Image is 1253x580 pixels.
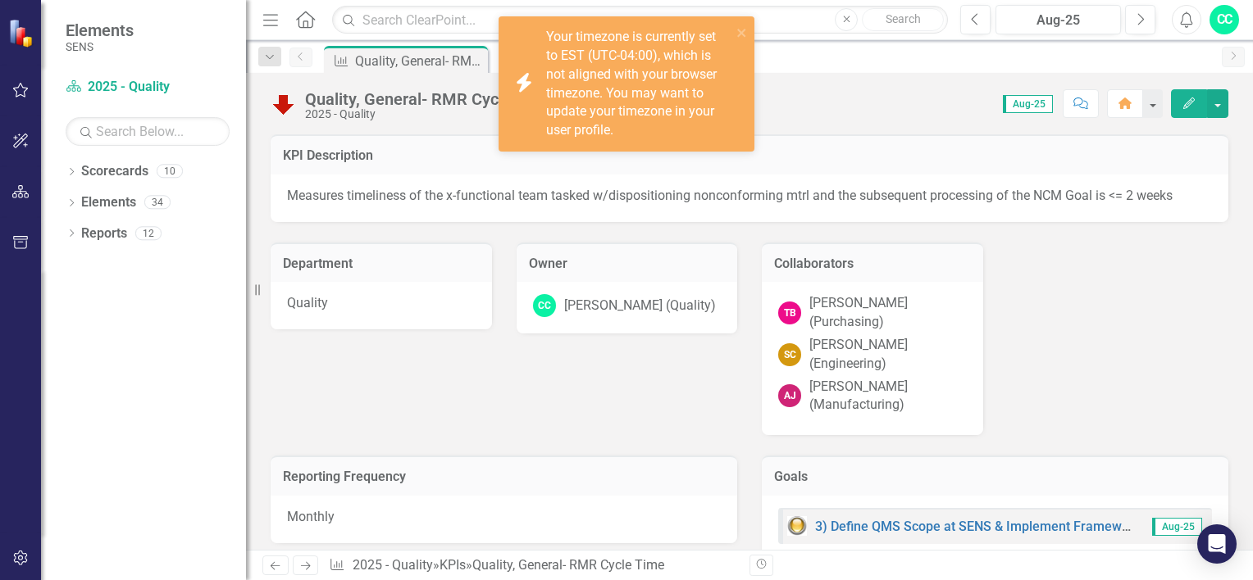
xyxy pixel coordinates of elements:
[736,23,748,42] button: close
[66,40,134,53] small: SENS
[787,516,807,536] img: Yellow: At Risk/Needs Attention
[329,556,737,575] div: » »
[809,378,967,415] div: [PERSON_NAME] (Manufacturing)
[81,193,136,212] a: Elements
[144,196,171,210] div: 34
[886,12,921,25] span: Search
[1197,524,1237,564] div: Open Intercom Messenger
[564,297,716,315] div: [PERSON_NAME] (Quality)
[287,295,328,310] span: Quality
[996,5,1121,34] button: Aug-25
[283,256,480,271] h3: Department
[1152,518,1202,536] span: Aug-25
[1003,95,1053,113] span: Aug-25
[778,384,801,407] div: AJ
[546,28,731,140] div: Your timezone is currently set to EST (UTC-04:00), which is not aligned with your browser timezon...
[283,148,1216,163] h3: KPI Description
[66,117,230,146] input: Search Below...
[81,224,127,243] a: Reports
[135,226,162,240] div: 12
[157,165,183,179] div: 10
[81,162,148,181] a: Scorecards
[287,188,1173,203] span: Measures timeliness of the x-functional team tasked w/dispositioning nonconforming mtrl and the s...
[815,519,1178,534] a: 3) Define QMS Scope at SENS & Implement Framework by Q2
[809,336,967,374] div: [PERSON_NAME] (Engineering)
[533,294,556,317] div: CC
[271,496,737,543] div: Monthly
[332,6,948,34] input: Search ClearPoint...
[355,51,484,71] div: Quality, General- RMR Cycle Time
[8,19,37,48] img: ClearPoint Strategy
[472,557,664,573] div: Quality, General- RMR Cycle Time
[778,301,801,324] div: TB
[1210,5,1239,34] button: CC
[66,78,230,97] a: 2025 - Quality
[809,294,967,332] div: [PERSON_NAME] (Purchasing)
[862,8,944,31] button: Search
[440,557,466,573] a: KPIs
[353,557,433,573] a: 2025 - Quality
[1001,11,1115,30] div: Aug-25
[774,256,971,271] h3: Collaborators
[66,20,134,40] span: Elements
[774,469,1216,484] h3: Goals
[283,469,725,484] h3: Reporting Frequency
[305,108,553,120] div: 2025 - Quality
[305,90,553,108] div: Quality, General- RMR Cycle Time
[529,256,726,271] h3: Owner
[271,91,297,117] img: Below Target
[778,343,801,366] div: SC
